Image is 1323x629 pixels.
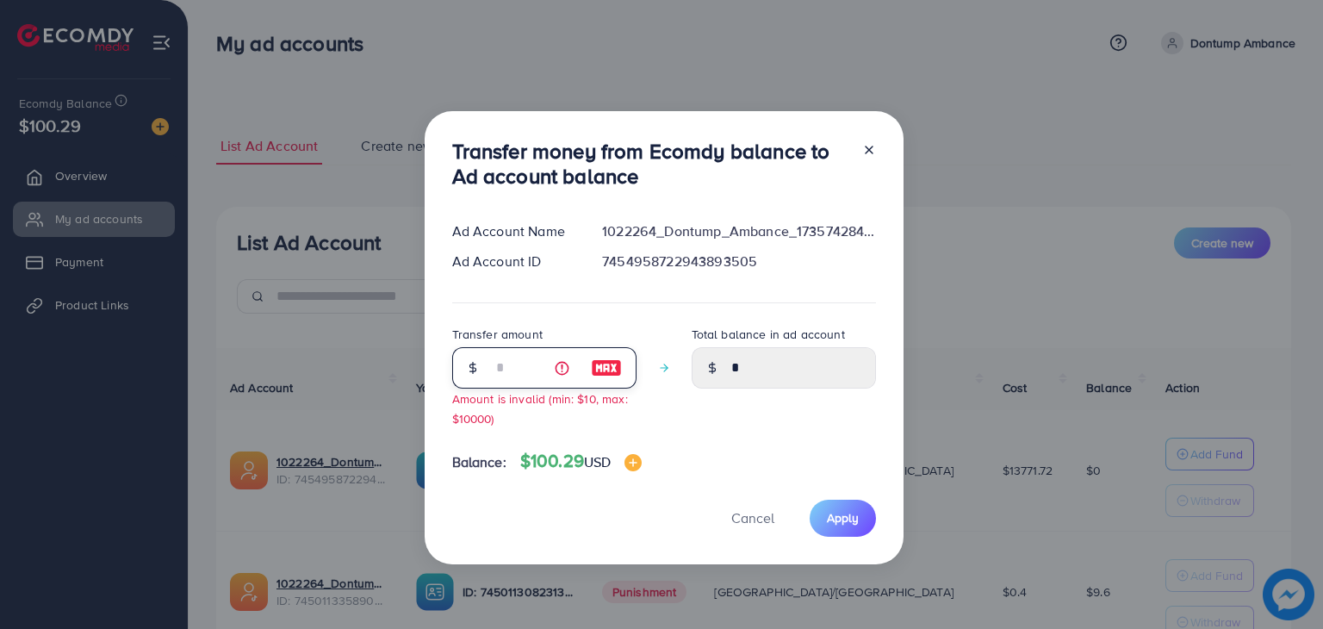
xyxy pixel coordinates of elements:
[520,451,643,472] h4: $100.29
[710,500,796,537] button: Cancel
[624,454,642,471] img: image
[452,390,628,427] small: Amount is invalid (min: $10, max: $10000)
[827,509,859,526] span: Apply
[438,252,589,271] div: Ad Account ID
[810,500,876,537] button: Apply
[452,139,848,189] h3: Transfer money from Ecomdy balance to Ad account balance
[591,358,622,378] img: image
[692,326,845,343] label: Total balance in ad account
[731,508,774,527] span: Cancel
[452,326,543,343] label: Transfer amount
[588,221,889,241] div: 1022264_Dontump_Ambance_1735742847027
[438,221,589,241] div: Ad Account Name
[452,452,506,472] span: Balance:
[588,252,889,271] div: 7454958722943893505
[584,452,611,471] span: USD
